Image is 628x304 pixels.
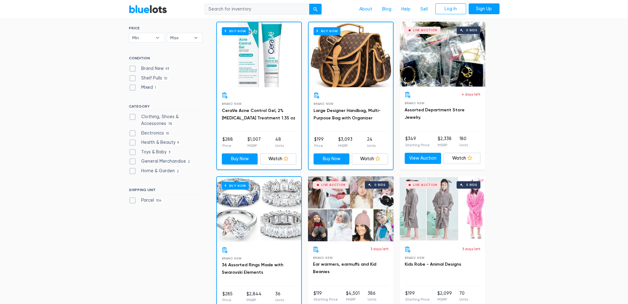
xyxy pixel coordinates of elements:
li: $288 [222,136,233,148]
a: Buy Now [314,153,350,165]
h6: CATEGORY [129,104,203,111]
p: Units [367,143,376,148]
li: 70 [459,290,468,302]
div: 0 bids [466,183,477,186]
p: Units [275,297,284,303]
li: $4,501 [346,290,360,302]
p: Starting Price [314,297,338,302]
span: Max [170,33,191,42]
span: 104 [154,198,164,203]
p: Units [368,297,376,302]
li: 180 [459,135,468,148]
p: MSRP [246,297,261,303]
p: Units [275,143,284,148]
a: CeraVe Acne Control Gel, 2% [MEDICAL_DATA] Treatment 1.35 oz [222,108,295,121]
p: Price [222,143,233,148]
a: Sell [415,3,433,15]
li: $1,007 [247,136,261,148]
li: $2,844 [246,291,261,303]
p: MSRP [338,143,352,148]
span: 3 [166,150,172,155]
p: MSRP [437,142,451,148]
li: $349 [405,135,430,148]
a: 36 Assorted Rings Made with Swarovski Elements [222,262,283,275]
label: Mixed [129,84,158,91]
span: 2 [175,169,181,174]
span: 78 [166,122,174,126]
h6: Buy Now [222,182,249,190]
li: $2,099 [437,290,452,302]
a: Live Auction 0 bids [308,176,394,241]
span: Brand New [313,256,333,259]
a: Buy Now [222,153,258,165]
li: $199 [405,290,430,302]
a: Kids Robe - Animal Designs [405,262,461,267]
li: $119 [314,290,338,302]
li: $3,093 [338,136,352,148]
li: 386 [368,290,376,302]
label: Parcel [129,197,164,204]
label: Electronics [129,130,171,137]
label: Health & Beauty [129,139,181,146]
a: Buy Now [309,22,393,87]
p: 3 days left [370,246,389,252]
li: 48 [275,136,284,148]
div: 0 bids [374,183,386,186]
input: Search for inventory [204,4,310,15]
a: Buy Now [217,22,301,87]
h6: PRICE [129,26,203,30]
span: 93 [164,66,171,71]
p: Units [459,297,468,302]
a: Watch [444,153,480,164]
label: General Merchandise [129,158,192,165]
a: Help [396,3,415,15]
p: Price [222,297,233,303]
span: Brand New [405,101,425,105]
p: Starting Price [405,142,430,148]
label: Shelf Pulls [129,75,169,82]
h6: Buy Now [222,27,249,35]
a: Buy Now [217,177,301,242]
a: Live Auction 0 bids [400,22,485,87]
a: Ear warmers, earmuffs and Kid Beanies [313,262,376,274]
p: Price [314,143,324,148]
a: Large Designer Handbag, Multi-Purpose Bag with Organizer [314,108,381,121]
b: ▾ [151,33,164,42]
div: 0 bids [466,29,477,32]
p: MSRP [247,143,261,148]
span: 9 [175,140,181,145]
span: 1 [153,86,158,91]
a: Log In [435,3,466,15]
span: Brand New [222,102,242,105]
span: Brand New [314,102,334,105]
a: About [354,3,377,15]
a: BlueLots [129,5,167,14]
a: Live Auction 0 bids [400,176,485,241]
div: Live Auction [321,183,346,186]
a: Blog [377,3,396,15]
a: View Auction [405,153,441,164]
p: MSRP [437,297,452,302]
div: Live Auction [413,29,437,32]
a: Watch [352,153,388,165]
h6: Buy Now [314,27,340,35]
a: Sign Up [469,3,499,15]
p: Starting Price [405,297,430,302]
label: Clothing, Shoes & Accessories [129,113,203,127]
span: 10 [164,131,171,136]
li: $285 [222,291,233,303]
b: ▾ [189,33,202,42]
div: Live Auction [413,183,437,186]
p: MSRP [346,297,360,302]
span: Brand New [405,256,425,259]
li: $199 [314,136,324,148]
label: Home & Garden [129,168,181,174]
h6: SHIPPING UNIT [129,188,203,195]
span: Brand New [222,257,242,260]
li: $2,338 [437,135,451,148]
p: 4 days left [462,92,480,97]
label: Brand New [129,65,171,72]
a: Assorted Department Store Jewelry. [405,107,465,120]
span: 10 [162,76,169,81]
li: 36 [275,291,284,303]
